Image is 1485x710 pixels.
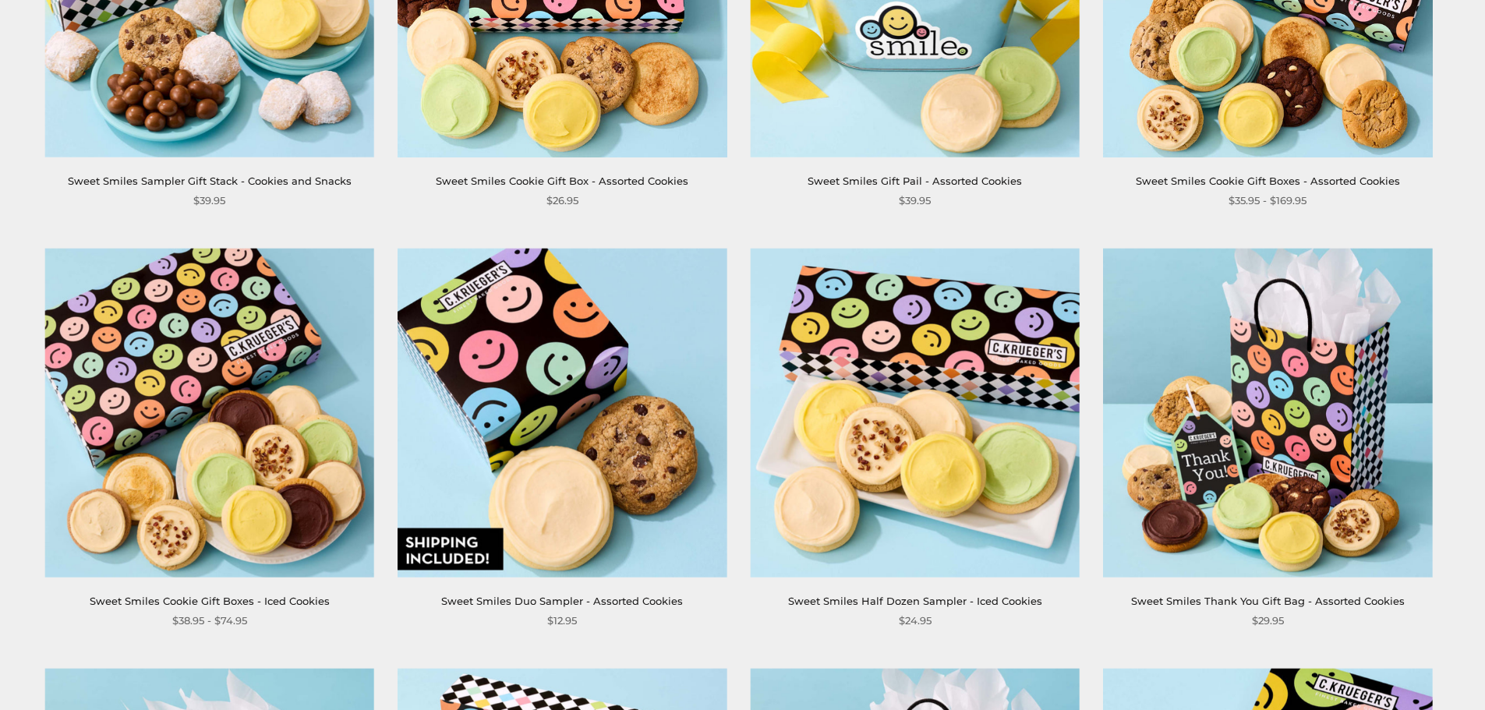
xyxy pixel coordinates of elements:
a: Sweet Smiles Cookie Gift Boxes - Assorted Cookies [1136,175,1400,187]
a: Sweet Smiles Thank You Gift Bag - Assorted Cookies [1131,595,1405,607]
a: Sweet Smiles Duo Sampler - Assorted Cookies [441,595,683,607]
img: Sweet Smiles Half Dozen Sampler - Iced Cookies [751,248,1080,577]
a: Sweet Smiles Gift Pail - Assorted Cookies [808,175,1022,187]
a: Sweet Smiles Sampler Gift Stack - Cookies and Snacks [68,175,352,187]
span: $24.95 [899,613,932,629]
span: $12.95 [547,613,577,629]
span: $35.95 - $169.95 [1229,193,1306,209]
span: $39.95 [193,193,225,209]
img: Sweet Smiles Duo Sampler - Assorted Cookies [398,248,727,577]
span: $26.95 [546,193,578,209]
span: $39.95 [899,193,931,209]
a: Sweet Smiles Half Dozen Sampler - Iced Cookies [788,595,1042,607]
a: Sweet Smiles Cookie Gift Boxes - Iced Cookies [90,595,330,607]
a: Sweet Smiles Cookie Gift Box - Assorted Cookies [436,175,688,187]
img: Sweet Smiles Cookie Gift Boxes - Iced Cookies [45,248,374,577]
img: Sweet Smiles Thank You Gift Bag - Assorted Cookies [1103,248,1432,577]
span: $38.95 - $74.95 [172,613,247,629]
span: $29.95 [1252,613,1284,629]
